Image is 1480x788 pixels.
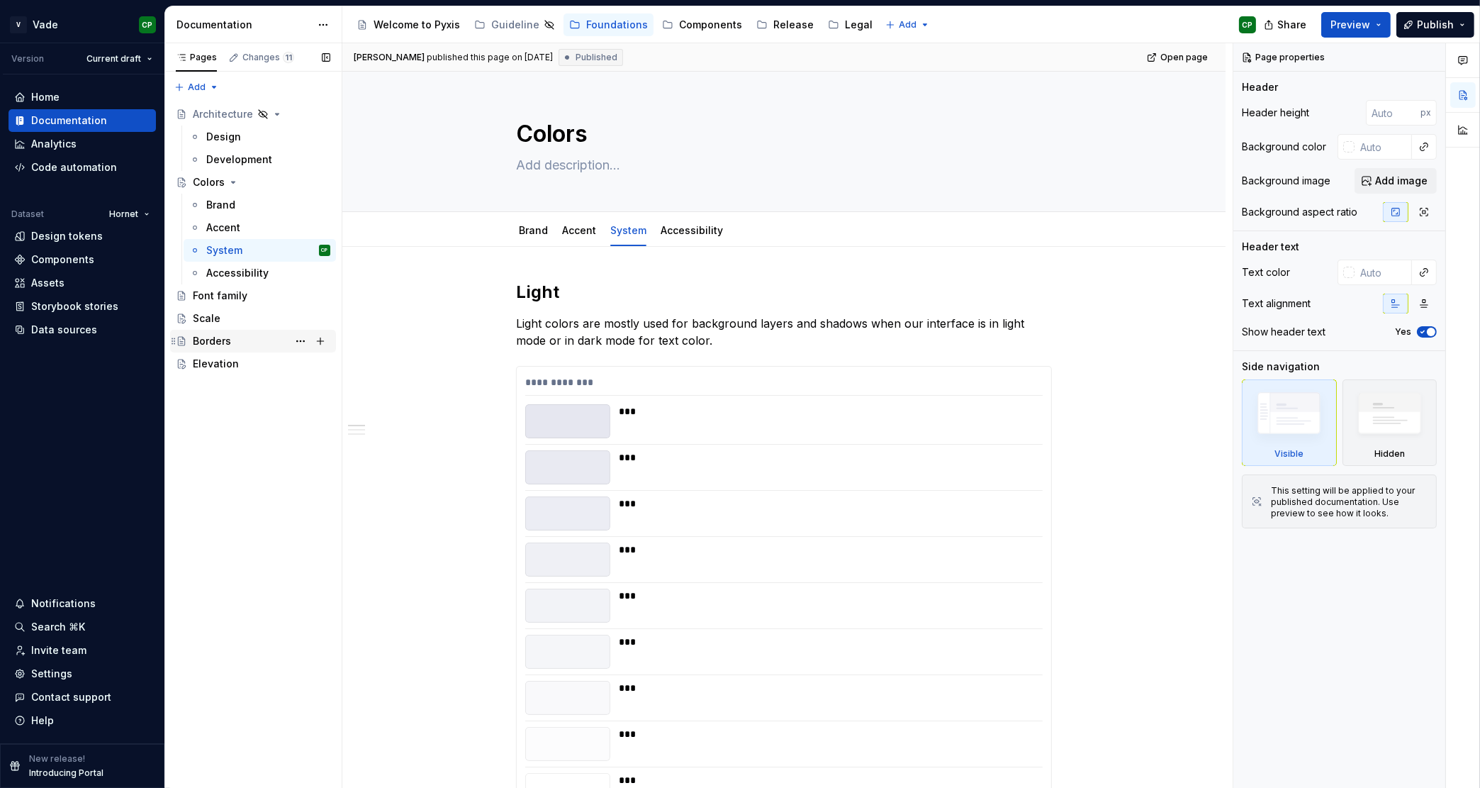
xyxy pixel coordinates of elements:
[564,13,654,36] a: Foundations
[11,209,44,220] div: Dataset
[1342,379,1437,466] div: Hidden
[9,639,156,662] a: Invite team
[206,243,242,257] div: System
[86,53,141,65] span: Current draft
[142,19,153,30] div: CP
[1242,296,1311,311] div: Text alignment
[469,13,561,36] a: Guideline
[751,13,819,36] a: Release
[31,714,54,728] div: Help
[184,148,336,171] a: Development
[1242,205,1357,219] div: Background aspect ratio
[170,171,336,194] a: Colors
[427,52,553,63] div: published this page on [DATE]
[31,690,111,704] div: Contact support
[193,357,239,371] div: Elevation
[516,281,1052,304] h2: Light
[513,215,554,245] div: Brand
[80,49,159,69] button: Current draft
[33,18,58,32] div: Vade
[31,113,107,128] div: Documentation
[1242,379,1337,466] div: Visible
[1375,174,1428,188] span: Add image
[562,224,596,236] a: Accent
[242,52,294,63] div: Changes
[11,53,44,65] div: Version
[176,18,310,32] div: Documentation
[1243,19,1253,30] div: CP
[1355,260,1412,285] input: Auto
[31,229,103,243] div: Design tokens
[31,90,60,104] div: Home
[206,130,241,144] div: Design
[170,284,336,307] a: Font family
[170,103,336,126] a: Architecture
[1355,168,1437,194] button: Add image
[9,686,156,709] button: Contact support
[193,334,231,348] div: Borders
[184,194,336,216] a: Brand
[1242,360,1320,374] div: Side navigation
[351,11,878,39] div: Page tree
[1321,12,1391,38] button: Preview
[881,15,934,35] button: Add
[9,318,156,341] a: Data sources
[773,18,814,32] div: Release
[586,18,648,32] div: Foundations
[206,152,272,167] div: Development
[31,667,72,681] div: Settings
[9,248,156,271] a: Components
[103,204,156,224] button: Hornet
[516,315,1052,349] p: Light colors are mostly used for background layers and shadows when our interface is in light mod...
[188,82,206,93] span: Add
[1355,134,1412,160] input: Auto
[9,272,156,294] a: Assets
[206,198,235,212] div: Brand
[9,156,156,179] a: Code automation
[10,16,27,33] div: V
[491,18,539,32] div: Guideline
[206,221,240,235] div: Accent
[322,243,328,257] div: CP
[1274,448,1304,460] div: Visible
[1242,174,1330,188] div: Background image
[1242,325,1325,339] div: Show header text
[1242,140,1326,154] div: Background color
[661,224,723,236] a: Accessibility
[31,643,86,657] div: Invite team
[193,289,247,303] div: Font family
[29,753,85,765] p: New release!
[31,137,77,151] div: Analytics
[513,117,1049,151] textarea: Colors
[3,9,162,40] button: VVadeCP
[576,52,617,63] span: Published
[679,18,742,32] div: Components
[1242,240,1299,254] div: Header text
[519,224,548,236] a: Brand
[9,709,156,732] button: Help
[31,276,65,290] div: Assets
[9,616,156,638] button: Search ⌘K
[31,299,118,313] div: Storybook stories
[170,330,336,353] a: Borders
[1143,48,1214,67] a: Open page
[31,620,85,634] div: Search ⌘K
[193,175,225,189] div: Colors
[31,596,96,611] div: Notifications
[845,18,873,32] div: Legal
[1277,18,1306,32] span: Share
[354,52,425,63] span: [PERSON_NAME]
[9,86,156,109] a: Home
[1242,80,1278,94] div: Header
[899,19,916,30] span: Add
[656,13,748,36] a: Components
[184,126,336,148] a: Design
[9,295,156,318] a: Storybook stories
[170,77,223,97] button: Add
[31,160,117,174] div: Code automation
[206,266,269,280] div: Accessibility
[1417,18,1454,32] span: Publish
[1374,448,1405,460] div: Hidden
[1160,52,1208,63] span: Open page
[822,13,878,36] a: Legal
